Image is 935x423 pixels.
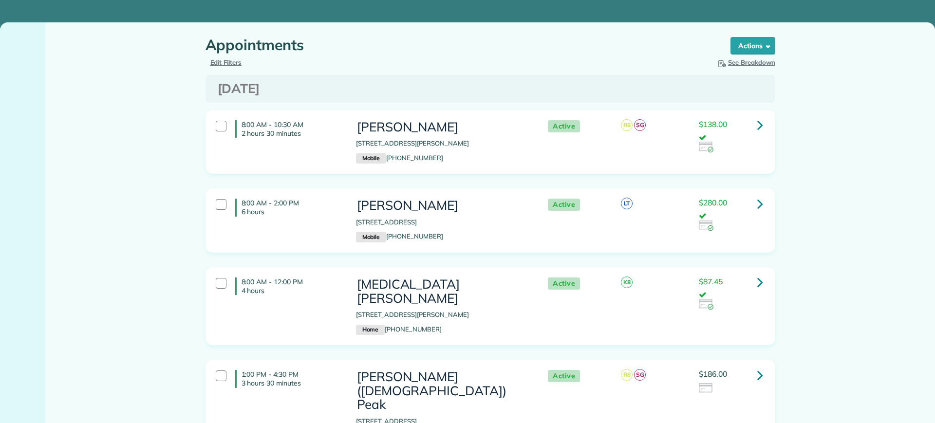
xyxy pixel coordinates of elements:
[356,218,528,227] p: [STREET_ADDRESS]
[548,120,580,132] span: Active
[235,120,341,138] h4: 8:00 AM - 10:30 AM
[235,277,341,295] h4: 8:00 AM - 12:00 PM
[356,310,528,320] p: [STREET_ADDRESS][PERSON_NAME]
[356,139,528,148] p: [STREET_ADDRESS][PERSON_NAME]
[634,369,646,381] span: SG
[356,199,528,213] h3: [PERSON_NAME]
[210,58,242,66] a: Edit Filters
[699,119,727,129] span: $138.00
[716,58,775,68] button: See Breakdown
[235,199,341,216] h4: 8:00 AM - 2:00 PM
[621,276,633,288] span: K8
[699,276,723,286] span: $87.45
[621,369,633,381] span: R8
[699,299,713,310] img: icon_credit_card_success-27c2c4fc500a7f1a58a13ef14842cb958d03041fefb464fd2e53c949a5770e83.png
[356,153,386,164] small: Mobile
[548,370,580,382] span: Active
[356,120,528,134] h3: [PERSON_NAME]
[548,277,580,290] span: Active
[548,199,580,211] span: Active
[356,325,385,335] small: Home
[242,286,341,295] p: 4 hours
[235,370,341,387] h4: 1:00 PM - 4:30 PM
[356,370,528,412] h3: [PERSON_NAME] ([DEMOGRAPHIC_DATA]) Peak
[218,82,763,96] h3: [DATE]
[634,119,646,131] span: SG
[206,37,712,53] h1: Appointments
[699,369,727,379] span: $186.00
[242,379,341,387] p: 3 hours 30 minutes
[242,129,341,138] p: 2 hours 30 minutes
[699,142,713,152] img: icon_credit_card_success-27c2c4fc500a7f1a58a13ef14842cb958d03041fefb464fd2e53c949a5770e83.png
[730,37,775,55] button: Actions
[621,198,633,209] span: LT
[699,198,727,207] span: $280.00
[356,154,443,162] a: Mobile[PHONE_NUMBER]
[356,277,528,305] h3: [MEDICAL_DATA][PERSON_NAME]
[356,232,386,242] small: Mobile
[356,232,443,240] a: Mobile[PHONE_NUMBER]
[242,207,341,216] p: 6 hours
[356,325,442,333] a: Home[PHONE_NUMBER]
[699,383,713,394] img: icon_credit_card_neutral-3d9a980bd25ce6dbb0f2033d7200983694762465c175678fcbc2d8f4bc43548e.png
[621,119,633,131] span: R8
[699,221,713,231] img: icon_credit_card_success-27c2c4fc500a7f1a58a13ef14842cb958d03041fefb464fd2e53c949a5770e83.png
